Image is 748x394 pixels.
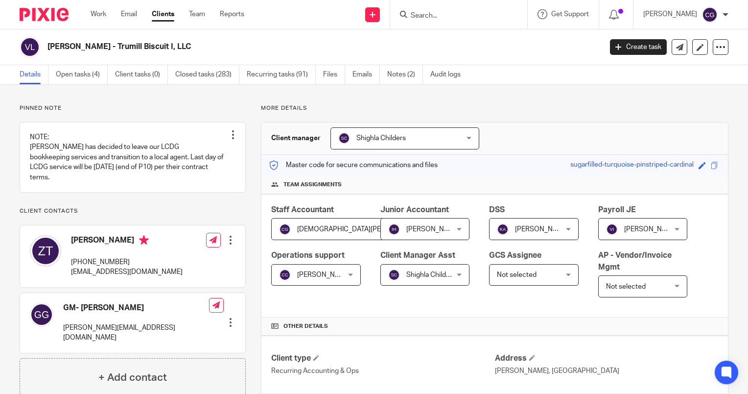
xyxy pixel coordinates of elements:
span: Not selected [606,283,646,290]
a: Notes (2) [387,65,423,84]
span: Get Support [551,11,589,18]
h3: Client manager [271,133,321,143]
h4: GM- [PERSON_NAME] [63,303,209,313]
p: Recurring Accounting & Ops [271,366,494,376]
img: svg%3E [20,37,40,57]
input: Search [410,12,498,21]
a: Clients [152,9,174,19]
p: Master code for secure communications and files [269,160,438,170]
p: [PERSON_NAME][EMAIL_ADDRESS][DOMAIN_NAME] [63,323,209,343]
a: Files [323,65,345,84]
a: Audit logs [430,65,468,84]
span: Client Manager Asst [380,251,455,259]
span: Operations support [271,251,345,259]
a: Client tasks (0) [115,65,168,84]
p: Client contacts [20,207,246,215]
span: Payroll JE [598,206,636,214]
a: Details [20,65,48,84]
span: DSS [489,206,505,214]
img: Pixie [20,8,69,21]
span: Other details [283,322,328,330]
span: [DEMOGRAPHIC_DATA][PERSON_NAME] [297,226,424,233]
a: Team [189,9,205,19]
p: More details [261,104,728,112]
h4: Client type [271,353,494,364]
a: Closed tasks (283) [175,65,239,84]
span: [PERSON_NAME] [297,271,351,278]
div: sugarfilled-turquoise-pinstriped-cardinal [570,160,694,171]
a: Emails [352,65,380,84]
img: svg%3E [388,269,400,281]
h4: + Add contact [98,370,167,385]
h2: [PERSON_NAME] - Trumill Biscuit I, LLC [47,42,486,52]
img: svg%3E [279,223,291,235]
p: [PERSON_NAME] [643,9,697,19]
a: Reports [220,9,244,19]
p: Pinned note [20,104,246,112]
span: [PERSON_NAME] [624,226,678,233]
h4: Address [495,353,718,364]
p: [EMAIL_ADDRESS][DOMAIN_NAME] [71,267,183,277]
img: svg%3E [388,223,400,235]
span: Shighla Childers [406,271,456,278]
img: svg%3E [30,235,61,267]
span: AP - Vendor/Invoice Mgmt [598,251,672,271]
span: Junior Accountant [380,206,449,214]
img: svg%3E [279,269,291,281]
span: GCS Assignee [489,251,541,259]
a: Work [91,9,106,19]
span: Team assignments [283,181,342,189]
a: Create task [610,39,667,55]
a: Recurring tasks (91) [247,65,316,84]
i: Primary [139,235,149,245]
a: Email [121,9,137,19]
img: svg%3E [702,7,718,23]
img: svg%3E [497,223,509,235]
a: Open tasks (4) [56,65,108,84]
p: [PHONE_NUMBER] [71,257,183,267]
span: [PERSON_NAME] [406,226,460,233]
h4: [PERSON_NAME] [71,235,183,247]
span: Staff Accountant [271,206,334,214]
span: [PERSON_NAME] [515,226,569,233]
img: svg%3E [338,132,350,144]
span: Shighla Childers [356,135,406,142]
img: svg%3E [30,303,53,326]
p: [PERSON_NAME], [GEOGRAPHIC_DATA] [495,366,718,376]
img: svg%3E [606,223,618,235]
span: Not selected [497,271,537,278]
